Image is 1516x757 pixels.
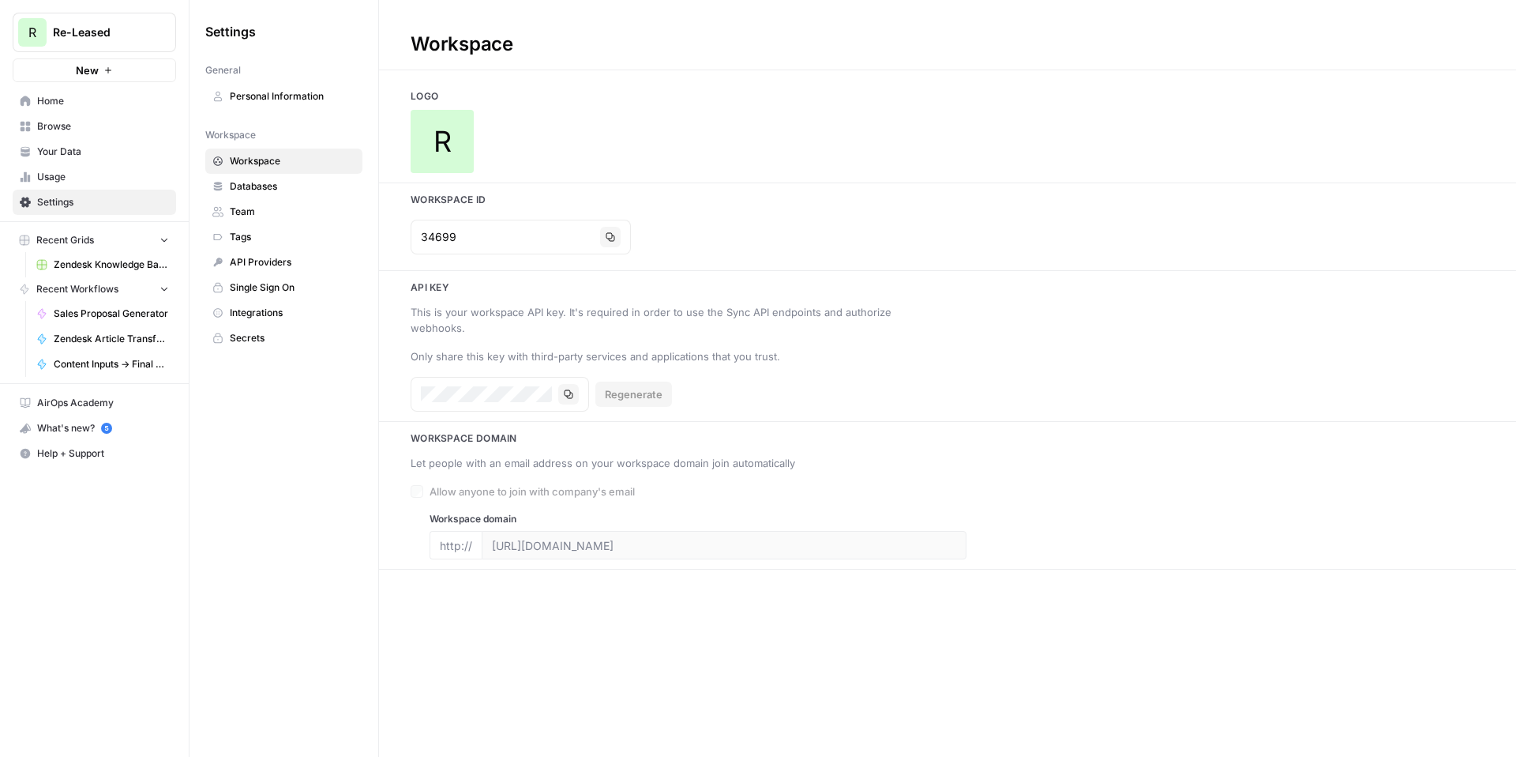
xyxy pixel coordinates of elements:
span: Integrations [230,306,355,320]
span: Workspace [205,128,256,142]
span: Databases [230,179,355,194]
a: Usage [13,164,176,190]
a: AirOps Academy [13,390,176,416]
span: Regenerate [605,386,662,402]
h3: Logo [379,89,1516,104]
a: Integrations [205,300,362,326]
a: Browse [13,114,176,139]
span: Usage [37,170,169,184]
a: Your Data [13,139,176,164]
span: Settings [37,195,169,209]
span: Zendesk Article Transform [54,332,169,346]
span: Secrets [230,331,355,345]
a: Zendesk Article Transform [29,326,176,352]
button: What's new? 5 [13,416,176,441]
span: Recent Workflows [36,282,118,296]
button: Regenerate [595,382,672,407]
span: Workspace [230,154,355,168]
span: Zendesk Knowledge Base Update [54,258,169,272]
div: This is your workspace API key. It's required in order to use the Sync API endpoints and authoriz... [411,304,947,336]
a: Workspace [205,149,362,174]
span: R [28,23,36,42]
a: Content Inputs -> Final Outputs [29,352,176,377]
div: Let people with an email address on your workspace domain join automatically [411,455,947,471]
a: Secrets [205,326,362,351]
div: Only share this key with third-party services and applications that you trust. [411,348,947,364]
button: Workspace: Re-Leased [13,13,176,52]
label: Workspace domain [430,512,966,526]
span: Settings [205,22,256,41]
a: Tags [205,224,362,250]
div: http:// [430,531,482,559]
span: General [205,63,241,77]
span: R [433,126,452,157]
button: Recent Workflows [13,277,176,301]
span: Allow anyone to join with company's email [430,484,635,499]
a: Personal Information [205,84,362,109]
span: AirOps Academy [37,396,169,410]
button: New [13,58,176,82]
span: Re-Leased [53,24,148,40]
span: New [76,62,99,78]
span: Tags [230,230,355,244]
input: Allow anyone to join with company's email [411,485,423,498]
h3: Workspace Id [379,193,1516,207]
span: Sales Proposal Generator [54,307,169,321]
a: Sales Proposal Generator [29,301,176,326]
span: Help + Support [37,446,169,461]
a: Single Sign On [205,275,362,300]
a: 5 [101,423,112,434]
a: Zendesk Knowledge Base Update [29,252,176,277]
span: Browse [37,119,169,134]
span: Recent Grids [36,233,94,247]
a: API Providers [205,250,362,275]
a: Home [13,89,176,114]
a: Databases [205,174,362,199]
span: Home [37,94,169,108]
span: API Providers [230,255,355,269]
a: Settings [13,190,176,215]
h3: Api key [379,281,1516,295]
span: Personal Information [230,89,355,104]
div: What's new? [13,416,175,440]
button: Recent Grids [13,228,176,252]
span: Single Sign On [230,281,355,295]
a: Team [205,199,362,224]
span: Team [230,205,355,219]
button: Help + Support [13,441,176,466]
text: 5 [104,424,108,432]
span: Your Data [37,145,169,159]
span: Content Inputs -> Final Outputs [54,357,169,371]
div: Workspace [379,32,545,57]
h3: Workspace Domain [379,431,1516,446]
